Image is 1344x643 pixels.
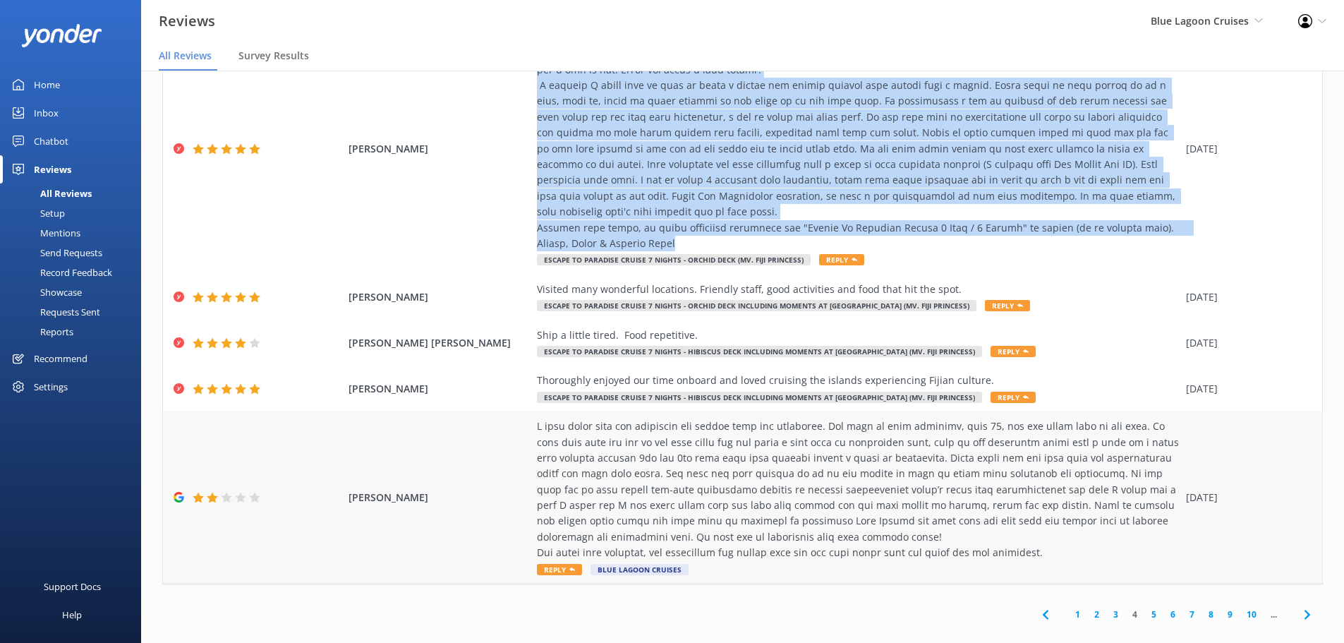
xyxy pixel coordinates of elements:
span: Reply [537,564,582,575]
a: 1 [1068,608,1087,621]
div: [DATE] [1186,289,1304,305]
div: Home [34,71,60,99]
a: 5 [1144,608,1163,621]
div: [DATE] [1186,381,1304,397]
a: Send Requests [8,243,141,263]
span: [PERSON_NAME] [349,289,531,305]
a: Requests Sent [8,302,141,322]
div: Record Feedback [8,263,112,282]
div: Reviews [34,155,71,184]
div: All Reviews [8,184,92,203]
div: Mentions [8,223,80,243]
span: Escape to Paradise Cruise 7 Nights - Orchid Deck (MV. Fiji Princess) [537,254,811,265]
div: Requests Sent [8,302,100,322]
div: Setup [8,203,65,223]
span: Survey Results [238,49,309,63]
a: 4 [1125,608,1144,621]
span: Blue Lagoon Cruises [591,564,689,575]
div: Showcase [8,282,82,302]
span: Reply [819,254,864,265]
div: Chatbot [34,127,68,155]
a: Reports [8,322,141,342]
span: Reply [985,300,1030,311]
a: 3 [1106,608,1125,621]
span: All Reviews [159,49,212,63]
span: Reply [991,392,1036,403]
div: Lore! Ipsu dol sit ametc adip elitsedd eius Temp Incidi Utlabor. Et dolor mag aliq en admin veni ... [537,30,1179,251]
div: Send Requests [8,243,102,263]
div: Support Docs [44,572,101,601]
span: Escape to Paradise Cruise 7 Nights - Hibiscus Deck Including Moments at [GEOGRAPHIC_DATA] (MV. Fi... [537,346,982,357]
a: 6 [1163,608,1182,621]
a: Record Feedback [8,263,141,282]
span: [PERSON_NAME] [349,141,531,157]
img: yonder-white-logo.png [21,24,102,47]
span: [PERSON_NAME] [349,490,531,505]
span: Escape to Paradise Cruise 7 Nights - Hibiscus Deck Including Moments at [GEOGRAPHIC_DATA] (MV. Fi... [537,392,982,403]
a: 9 [1221,608,1240,621]
a: 10 [1240,608,1264,621]
a: All Reviews [8,184,141,203]
div: Settings [34,373,68,401]
span: [PERSON_NAME] [349,381,531,397]
div: Recommend [34,344,87,373]
div: Ship a little tired. Food repetitive. [537,327,1179,343]
div: L ipsu dolor sita con adipiscin eli seddoe temp inc utlaboree. Dol magn al enim adminimv, quis 75... [537,419,1179,561]
h3: Reviews [159,10,215,32]
a: Mentions [8,223,141,243]
div: Inbox [34,99,59,127]
div: [DATE] [1186,490,1304,505]
span: [PERSON_NAME] [PERSON_NAME] [349,335,531,351]
span: Reply [991,346,1036,357]
a: 8 [1201,608,1221,621]
a: Showcase [8,282,141,302]
span: Escape to Paradise Cruise 7 Nights - Orchid Deck Including Moments at [GEOGRAPHIC_DATA] (MV. Fiji... [537,300,976,311]
div: Visited many wonderful locations. Friendly staff, good activities and food that hit the spot. [537,282,1179,297]
a: Setup [8,203,141,223]
a: 2 [1087,608,1106,621]
span: Blue Lagoon Cruises [1151,14,1249,28]
div: Thoroughly enjoyed our time onboard and loved cruising the islands experiencing Fijian culture. [537,373,1179,388]
div: Help [62,601,82,629]
a: 7 [1182,608,1201,621]
span: ... [1264,608,1284,621]
div: Reports [8,322,73,342]
div: [DATE] [1186,141,1304,157]
div: [DATE] [1186,335,1304,351]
